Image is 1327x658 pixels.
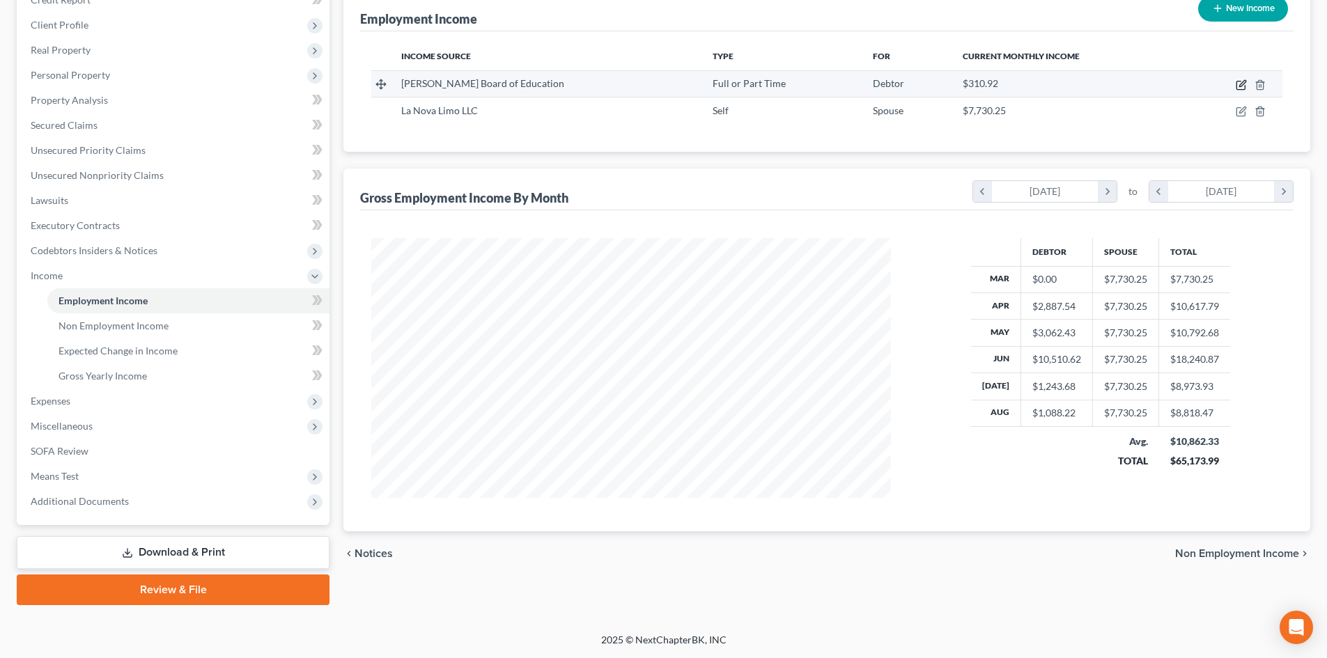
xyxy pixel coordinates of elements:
[1104,352,1147,366] div: $7,730.25
[31,194,68,206] span: Lawsuits
[1280,611,1313,644] div: Open Intercom Messenger
[1128,185,1138,198] span: to
[1159,373,1231,400] td: $8,973.93
[1159,238,1231,266] th: Total
[31,169,164,181] span: Unsecured Nonpriority Claims
[1032,352,1081,366] div: $10,510.62
[971,292,1021,319] th: Apr
[355,548,393,559] span: Notices
[59,370,147,382] span: Gross Yearly Income
[1104,299,1147,313] div: $7,730.25
[1104,379,1147,393] div: $7,730.25
[1098,181,1117,202] i: chevron_right
[401,104,478,116] span: La Nova Limo LLC
[1104,326,1147,340] div: $7,730.25
[1032,326,1081,340] div: $3,062.43
[31,269,63,281] span: Income
[971,266,1021,292] th: Mar
[963,104,1006,116] span: $7,730.25
[31,44,91,56] span: Real Property
[1032,299,1081,313] div: $2,887.54
[401,77,564,89] span: [PERSON_NAME] Board of Education
[360,10,477,27] div: Employment Income
[1093,238,1159,266] th: Spouse
[20,138,329,163] a: Unsecured Priority Claims
[1274,181,1293,202] i: chevron_right
[47,288,329,313] a: Employment Income
[1159,320,1231,346] td: $10,792.68
[873,104,903,116] span: Spouse
[31,420,93,432] span: Miscellaneous
[1170,434,1220,448] div: $10,862.33
[31,495,129,507] span: Additional Documents
[713,104,729,116] span: Self
[47,313,329,338] a: Non Employment Income
[17,574,329,605] a: Review & File
[1175,548,1310,559] button: Non Employment Income chevron_right
[31,219,120,231] span: Executory Contracts
[59,345,178,357] span: Expected Change in Income
[20,439,329,464] a: SOFA Review
[17,536,329,569] a: Download & Print
[47,338,329,363] a: Expected Change in Income
[20,188,329,213] a: Lawsuits
[31,395,70,407] span: Expenses
[873,51,890,61] span: For
[1159,292,1231,319] td: $10,617.79
[973,181,992,202] i: chevron_left
[1032,406,1081,420] div: $1,088.22
[971,320,1021,346] th: May
[1175,548,1299,559] span: Non Employment Income
[31,69,110,81] span: Personal Property
[343,548,355,559] i: chevron_left
[873,77,904,89] span: Debtor
[1159,400,1231,426] td: $8,818.47
[1032,272,1081,286] div: $0.00
[401,51,471,61] span: Income Source
[20,163,329,188] a: Unsecured Nonpriority Claims
[971,400,1021,426] th: Aug
[20,213,329,238] a: Executory Contracts
[713,51,734,61] span: Type
[1021,238,1093,266] th: Debtor
[31,244,157,256] span: Codebtors Insiders & Notices
[31,19,88,31] span: Client Profile
[1104,272,1147,286] div: $7,730.25
[971,373,1021,400] th: [DATE]
[963,51,1080,61] span: Current Monthly Income
[1159,346,1231,373] td: $18,240.87
[1168,181,1275,202] div: [DATE]
[713,77,786,89] span: Full or Part Time
[59,320,169,331] span: Non Employment Income
[1104,434,1148,448] div: Avg.
[1104,406,1147,420] div: $7,730.25
[992,181,1099,202] div: [DATE]
[31,470,79,482] span: Means Test
[343,548,393,559] button: chevron_left Notices
[1032,379,1081,393] div: $1,243.68
[1159,266,1231,292] td: $7,730.25
[31,94,108,106] span: Property Analysis
[267,633,1061,658] div: 2025 © NextChapterBK, INC
[1299,548,1310,559] i: chevron_right
[1104,454,1148,468] div: TOTAL
[971,346,1021,373] th: Jun
[1149,181,1168,202] i: chevron_left
[1170,454,1220,468] div: $65,173.99
[20,88,329,113] a: Property Analysis
[31,119,98,131] span: Secured Claims
[963,77,998,89] span: $310.92
[20,113,329,138] a: Secured Claims
[47,363,329,389] a: Gross Yearly Income
[360,189,568,206] div: Gross Employment Income By Month
[31,144,146,156] span: Unsecured Priority Claims
[59,295,148,306] span: Employment Income
[31,445,88,457] span: SOFA Review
